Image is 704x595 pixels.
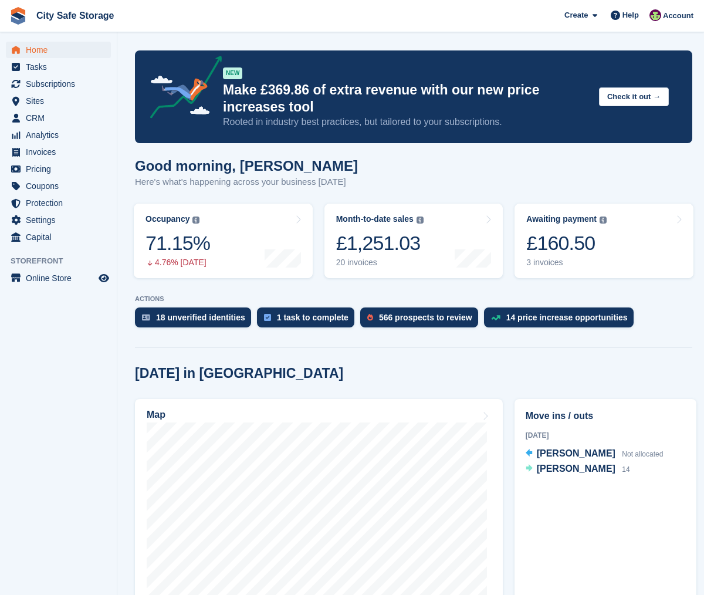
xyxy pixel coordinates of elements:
[336,214,414,224] div: Month-to-date sales
[142,314,150,321] img: verify_identity-adf6edd0f0f0b5bbfe63781bf79b02c33cf7c696d77639b501bdc392416b5a36.svg
[140,56,222,123] img: price-adjustments-announcement-icon-8257ccfd72463d97f412b2fc003d46551f7dbcb40ab6d574587a9cd5c0d94...
[26,59,96,75] span: Tasks
[26,161,96,177] span: Pricing
[6,59,111,75] a: menu
[26,178,96,194] span: Coupons
[6,110,111,126] a: menu
[26,195,96,211] span: Protection
[192,217,199,224] img: icon-info-grey-7440780725fd019a000dd9b08b2336e03edf1995a4989e88bcd33f0948082b44.svg
[6,161,111,177] a: menu
[336,231,424,255] div: £1,251.03
[26,42,96,58] span: Home
[26,212,96,228] span: Settings
[324,204,503,278] a: Month-to-date sales £1,251.03 20 invoices
[6,42,111,58] a: menu
[622,9,639,21] span: Help
[223,82,590,116] p: Make £369.86 of extra revenue with our new price increases tool
[663,10,693,22] span: Account
[6,229,111,245] a: menu
[6,212,111,228] a: menu
[26,110,96,126] span: CRM
[277,313,348,322] div: 1 task to complete
[135,175,358,189] p: Here's what's happening across your business [DATE]
[622,450,663,458] span: Not allocated
[9,7,27,25] img: stora-icon-8386f47178a22dfd0bd8f6a31ec36ba5ce8667c1dd55bd0f319d3a0aa187defe.svg
[6,144,111,160] a: menu
[526,462,630,477] a: [PERSON_NAME] 14
[484,307,639,333] a: 14 price increase opportunities
[97,271,111,285] a: Preview store
[156,313,245,322] div: 18 unverified identities
[145,214,189,224] div: Occupancy
[622,465,629,474] span: 14
[145,231,210,255] div: 71.15%
[506,313,628,322] div: 14 price increase opportunities
[367,314,373,321] img: prospect-51fa495bee0391a8d652442698ab0144808aea92771e9ea1ae160a38d050c398.svg
[417,217,424,224] img: icon-info-grey-7440780725fd019a000dd9b08b2336e03edf1995a4989e88bcd33f0948082b44.svg
[526,409,685,423] h2: Move ins / outs
[526,214,597,224] div: Awaiting payment
[223,116,590,129] p: Rooted in industry best practices, but tailored to your subscriptions.
[135,295,692,303] p: ACTIONS
[26,144,96,160] span: Invoices
[336,258,424,268] div: 20 invoices
[599,87,669,107] button: Check it out →
[134,204,313,278] a: Occupancy 71.15% 4.76% [DATE]
[26,76,96,92] span: Subscriptions
[515,204,693,278] a: Awaiting payment £160.50 3 invoices
[6,76,111,92] a: menu
[600,217,607,224] img: icon-info-grey-7440780725fd019a000dd9b08b2336e03edf1995a4989e88bcd33f0948082b44.svg
[6,195,111,211] a: menu
[11,255,117,267] span: Storefront
[491,315,500,320] img: price_increase_opportunities-93ffe204e8149a01c8c9dc8f82e8f89637d9d84a8eef4429ea346261dce0b2c0.svg
[379,313,472,322] div: 566 prospects to review
[145,258,210,268] div: 4.76% [DATE]
[6,93,111,109] a: menu
[26,270,96,286] span: Online Store
[6,270,111,286] a: menu
[537,448,615,458] span: [PERSON_NAME]
[6,178,111,194] a: menu
[135,158,358,174] h1: Good morning, [PERSON_NAME]
[257,307,360,333] a: 1 task to complete
[526,430,685,441] div: [DATE]
[526,258,607,268] div: 3 invoices
[526,447,664,462] a: [PERSON_NAME] Not allocated
[223,67,242,79] div: NEW
[537,464,615,474] span: [PERSON_NAME]
[6,127,111,143] a: menu
[26,229,96,245] span: Capital
[26,127,96,143] span: Analytics
[135,366,343,381] h2: [DATE] in [GEOGRAPHIC_DATA]
[135,307,257,333] a: 18 unverified identities
[264,314,271,321] img: task-75834270c22a3079a89374b754ae025e5fb1db73e45f91037f5363f120a921f8.svg
[32,6,119,25] a: City Safe Storage
[649,9,661,21] img: Richie Miller
[360,307,484,333] a: 566 prospects to review
[147,410,165,420] h2: Map
[526,231,607,255] div: £160.50
[564,9,588,21] span: Create
[26,93,96,109] span: Sites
